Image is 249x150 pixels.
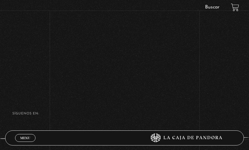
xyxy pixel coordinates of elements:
[231,3,239,11] a: View your shopping cart
[20,136,30,140] span: Menu
[12,112,236,115] h4: SÍguenos en:
[18,141,32,145] span: Cerrar
[205,5,219,10] a: Buscar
